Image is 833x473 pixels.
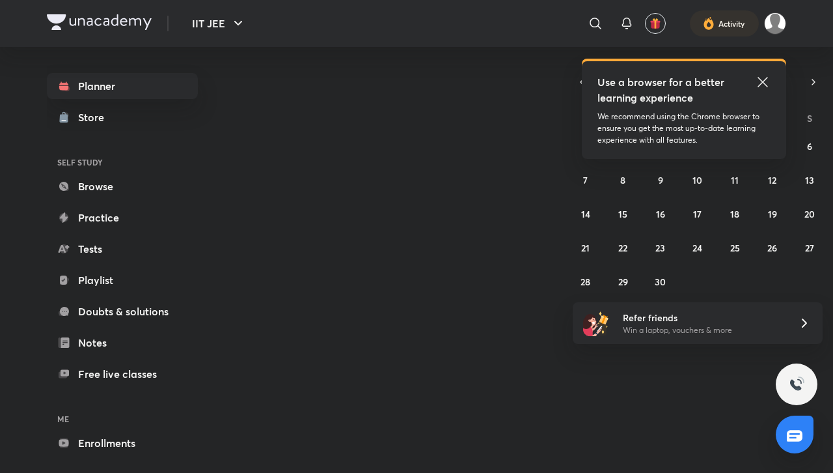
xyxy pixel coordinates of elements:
button: September 20, 2025 [799,203,820,224]
button: September 12, 2025 [762,169,783,190]
abbr: September 14, 2025 [581,208,590,220]
abbr: September 21, 2025 [581,242,590,254]
a: Free live classes [47,361,198,387]
abbr: September 13, 2025 [805,174,814,186]
a: Playlist [47,267,198,293]
button: September 17, 2025 [687,203,708,224]
button: September 16, 2025 [650,203,671,224]
img: Company Logo [47,14,152,30]
abbr: September 6, 2025 [807,140,812,152]
img: avatar [649,18,661,29]
abbr: September 27, 2025 [805,242,814,254]
abbr: September 30, 2025 [655,276,666,288]
img: referral [583,310,609,336]
button: September 10, 2025 [687,169,708,190]
abbr: September 9, 2025 [658,174,663,186]
a: Planner [47,73,198,99]
abbr: September 28, 2025 [580,276,590,288]
button: September 29, 2025 [612,271,633,292]
abbr: September 20, 2025 [804,208,815,220]
h6: Refer friends [623,311,783,324]
button: September 14, 2025 [575,203,596,224]
div: Store [78,109,112,125]
button: September 7, 2025 [575,169,596,190]
abbr: September 8, 2025 [620,174,625,186]
button: September 26, 2025 [762,237,783,258]
button: September 19, 2025 [762,203,783,224]
abbr: September 22, 2025 [618,242,627,254]
button: September 30, 2025 [650,271,671,292]
button: avatar [645,13,666,34]
abbr: September 16, 2025 [656,208,665,220]
a: Enrollments [47,430,198,456]
h6: SELF STUDY [47,151,198,173]
abbr: September 24, 2025 [692,242,702,254]
a: Store [47,104,198,130]
button: September 15, 2025 [612,203,633,224]
button: September 21, 2025 [575,237,596,258]
p: We recommend using the Chrome browser to ensure you get the most up-to-date learning experience w... [597,111,771,146]
abbr: September 11, 2025 [731,174,739,186]
h6: ME [47,408,198,430]
img: ttu [789,377,804,392]
button: September 13, 2025 [799,169,820,190]
button: September 24, 2025 [687,237,708,258]
button: September 28, 2025 [575,271,596,292]
abbr: September 19, 2025 [768,208,777,220]
button: September 11, 2025 [724,169,745,190]
h5: Use a browser for a better learning experience [597,74,727,106]
abbr: September 10, 2025 [692,174,702,186]
button: IIT JEE [184,10,254,36]
abbr: September 23, 2025 [655,242,665,254]
a: Practice [47,205,198,231]
button: September 18, 2025 [724,203,745,224]
button: September 27, 2025 [799,237,820,258]
button: September 25, 2025 [724,237,745,258]
button: September 6, 2025 [799,136,820,156]
abbr: September 7, 2025 [583,174,588,186]
a: Doubts & solutions [47,298,198,324]
img: Tilak Soneji [764,12,786,35]
button: September 9, 2025 [650,169,671,190]
a: Company Logo [47,14,152,33]
button: September 22, 2025 [612,237,633,258]
abbr: September 15, 2025 [618,208,627,220]
button: September 8, 2025 [612,169,633,190]
abbr: Saturday [807,112,812,124]
p: Win a laptop, vouchers & more [623,324,783,336]
abbr: September 12, 2025 [768,174,776,186]
button: September 23, 2025 [650,237,671,258]
abbr: September 26, 2025 [767,242,777,254]
abbr: September 25, 2025 [730,242,740,254]
img: activity [703,16,715,31]
a: Tests [47,236,198,262]
a: Browse [47,173,198,199]
abbr: September 18, 2025 [730,208,739,220]
abbr: September 29, 2025 [618,276,628,288]
a: Notes [47,330,198,356]
abbr: September 17, 2025 [693,208,702,220]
